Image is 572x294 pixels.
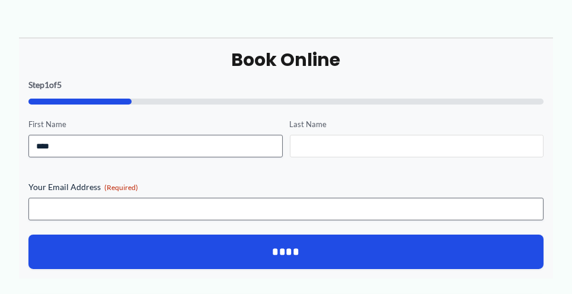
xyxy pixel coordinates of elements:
h2: Book Online [28,48,544,71]
span: (Required) [104,183,138,192]
label: First Name [28,119,283,130]
label: Last Name [290,119,544,130]
span: 5 [57,80,62,90]
span: 1 [44,80,49,90]
label: Your Email Address [28,181,544,193]
p: Step of [28,81,544,89]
